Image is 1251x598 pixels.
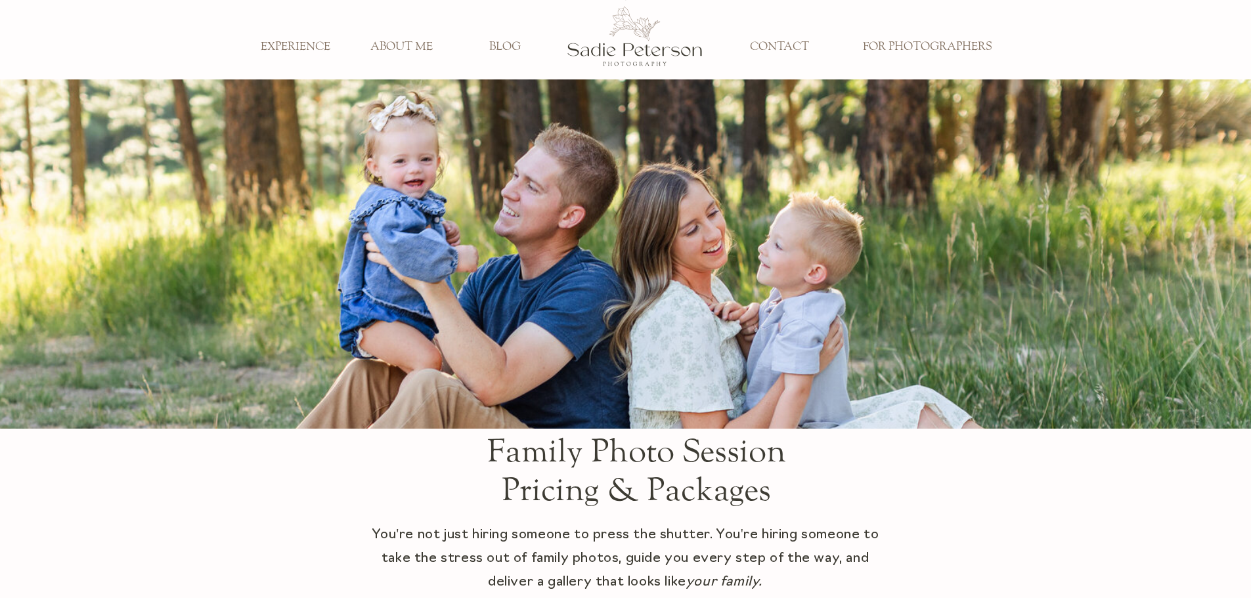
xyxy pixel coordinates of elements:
[252,40,339,54] a: EXPERIENCE
[470,432,804,459] h1: Family Photo Session Pricing & Packages
[854,40,1001,54] a: FOR PHOTOGRAPHERS
[462,40,548,54] a: BLOG
[736,40,823,54] a: CONTACT
[359,40,445,54] a: ABOUT ME
[686,576,762,589] i: your family.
